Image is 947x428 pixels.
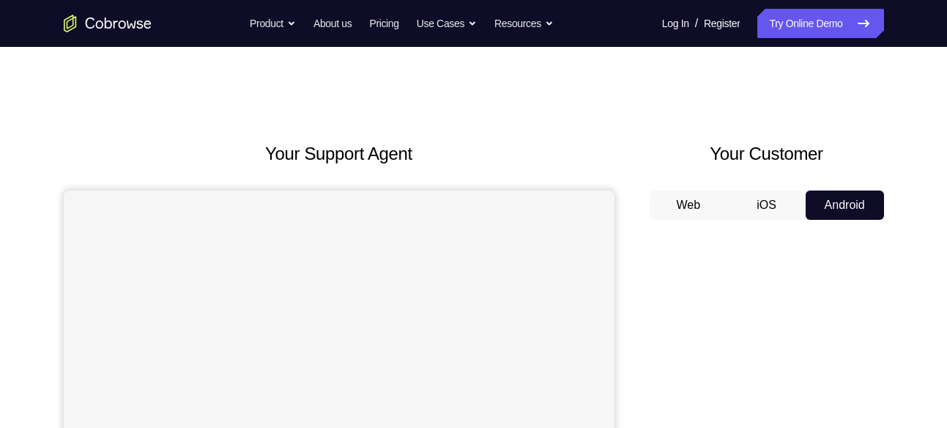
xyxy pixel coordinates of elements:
button: iOS [727,191,806,220]
a: Log In [662,9,689,38]
button: Resources [494,9,554,38]
a: Pricing [369,9,398,38]
a: Go to the home page [64,15,152,32]
button: Use Cases [417,9,477,38]
a: Register [704,9,740,38]
button: Product [250,9,296,38]
button: Web [650,191,728,220]
span: / [695,15,698,32]
button: Android [806,191,884,220]
a: About us [313,9,352,38]
h2: Your Customer [650,141,884,167]
h2: Your Support Agent [64,141,614,167]
a: Try Online Demo [757,9,883,38]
